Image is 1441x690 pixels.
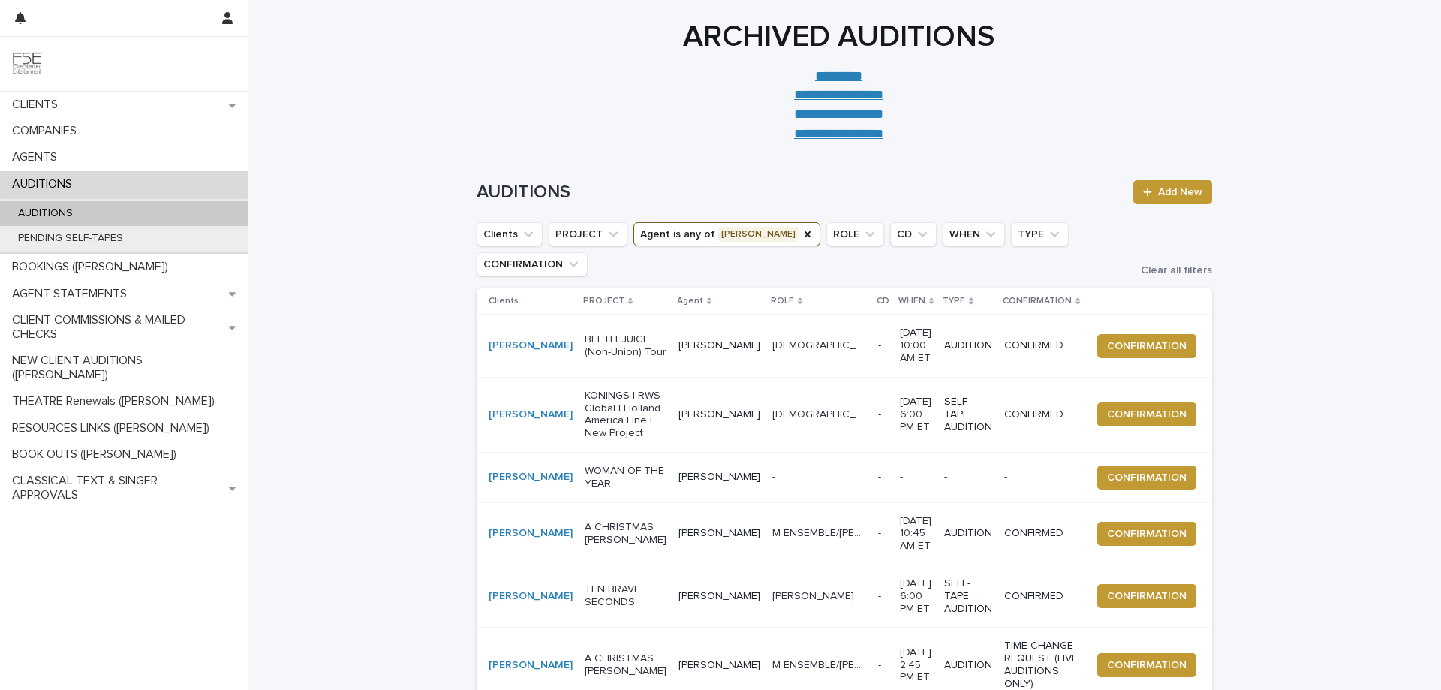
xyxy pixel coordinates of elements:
p: CONFIRMATION [1003,293,1072,309]
p: A CHRISTMAS [PERSON_NAME] [585,521,666,547]
p: [PERSON_NAME] [678,339,760,352]
p: [DATE] 2:45 PM ET [900,646,932,684]
p: NEW CLIENT AUDITIONS ([PERSON_NAME]) [6,354,248,382]
p: KONINGS | RWS Global | Holland America Line | New Project [585,390,666,440]
img: 9JgRvJ3ETPGCJDhvPVA5 [12,49,42,79]
p: THEATRE Renewals ([PERSON_NAME]) [6,394,227,408]
p: [DATE] 6:00 PM ET [900,396,932,433]
p: [DATE] 6:00 PM ET [900,577,932,615]
button: ROLE [826,222,884,246]
p: RESOURCES LINKS ([PERSON_NAME]) [6,421,221,435]
p: AGENTS [6,150,69,164]
p: TEN BRAVE SECONDS [585,583,666,609]
a: [PERSON_NAME] [489,527,573,540]
button: WHEN [943,222,1005,246]
p: SELF-TAPE AUDITION [944,577,992,615]
p: - [1004,471,1078,484]
button: TYPE [1011,222,1069,246]
p: PENDING SELF-TAPES [6,232,135,245]
a: [PERSON_NAME] [489,590,573,603]
a: [PERSON_NAME] [489,408,573,421]
p: - [944,471,992,484]
p: TYPE [943,293,965,309]
p: SELF-TAPE AUDITION [944,396,992,433]
tr: [PERSON_NAME] BEETLEJUICE (Non-Union) Tour[PERSON_NAME][DEMOGRAPHIC_DATA] ENSEMBLE DANCERS[DEMOGR... [477,315,1220,377]
p: [PERSON_NAME] [678,527,760,540]
span: CONFIRMATION [1107,407,1187,422]
p: TIME CHANGE REQUEST (LIVE AUDITIONS ONLY) [1004,640,1078,690]
button: CONFIRMATION [1097,522,1196,546]
p: [PERSON_NAME] [678,659,760,672]
tr: [PERSON_NAME] A CHRISTMAS [PERSON_NAME][PERSON_NAME]M ENSEMBLE/[PERSON_NAME] COVERM ENSEMBLE/[PER... [477,502,1220,565]
p: AUDITION [944,659,992,672]
a: [PERSON_NAME] [489,659,573,672]
button: CONFIRMATION [1097,466,1196,490]
tr: [PERSON_NAME] KONINGS | RWS Global | Holland America Line | New Project[PERSON_NAME][DEMOGRAPHIC_... [477,377,1220,452]
p: - [878,339,888,352]
p: PROJECT [583,293,624,309]
button: PROJECT [549,222,627,246]
button: Clients [477,222,543,246]
span: CONFIRMATION [1107,658,1187,673]
p: M ENSEMBLE/YOUNG EBENEZER COVER [772,656,869,672]
button: Agent [633,222,820,246]
p: - [878,590,888,603]
p: CLIENTS [6,98,70,112]
span: CONFIRMATION [1107,470,1187,485]
p: [PERSON_NAME] [678,590,760,603]
p: [PERSON_NAME] [678,471,760,484]
p: - [878,659,888,672]
button: CONFIRMATION [477,252,588,276]
p: WHEN [898,293,925,309]
p: [PERSON_NAME] [678,408,760,421]
button: CONFIRMATION [1097,584,1196,608]
span: Add New [1158,187,1202,197]
a: Add New [1133,180,1212,204]
p: WOMAN OF THE YEAR [585,465,666,490]
p: CONFIRMED [1004,527,1078,540]
span: CONFIRMATION [1107,339,1187,354]
p: CLIENT COMMISSIONS & MAILED CHECKS [6,313,229,342]
p: FEMALE PRESENTING VOCALIST [772,405,869,421]
p: CLASSICAL TEXT & SINGER APPROVALS [6,474,229,502]
p: - [878,527,888,540]
span: Clear all filters [1141,265,1212,276]
p: A CHRISTMAS [PERSON_NAME] [585,652,666,678]
p: BOOKINGS ([PERSON_NAME]) [6,260,180,274]
p: BEETLEJUICE (Non-Union) Tour [585,333,666,359]
button: CONFIRMATION [1097,402,1196,426]
p: [DATE] 10:45 AM ET [900,515,932,553]
p: CD [877,293,889,309]
a: [PERSON_NAME] [489,339,573,352]
p: [DATE] 10:00 AM ET [900,327,932,364]
p: AUDITION [944,527,992,540]
p: CONFIRMED [1004,590,1078,603]
p: ROLE [771,293,794,309]
p: BOOK OUTS ([PERSON_NAME]) [6,447,188,462]
h1: AUDITIONS [477,182,1124,203]
p: AUDITIONS [6,177,84,191]
p: - [900,471,932,484]
p: AUDITION [944,339,992,352]
p: CONFIRMED [1004,408,1078,421]
span: CONFIRMATION [1107,589,1187,604]
p: FEMALE ENSEMBLE DANCERS [772,336,869,352]
button: CONFIRMATION [1097,334,1196,358]
button: CONFIRMATION [1097,653,1196,677]
p: AGENT STATEMENTS [6,287,139,301]
p: AUDITIONS [6,207,85,220]
tr: [PERSON_NAME] WOMAN OF THE YEAR[PERSON_NAME]-- ----CONFIRMATION [477,452,1220,502]
button: CD [890,222,937,246]
p: Agent [677,293,703,309]
p: [PERSON_NAME] [772,587,857,603]
span: CONFIRMATION [1107,526,1187,541]
p: - [878,408,888,421]
p: Clients [489,293,519,309]
a: [PERSON_NAME] [489,471,573,484]
p: - [772,468,778,484]
p: - [878,471,888,484]
p: COMPANIES [6,124,89,138]
button: Clear all filters [1129,265,1212,276]
p: M ENSEMBLE/YOUNG EBENEZER COVER [772,524,869,540]
p: CONFIRMED [1004,339,1078,352]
